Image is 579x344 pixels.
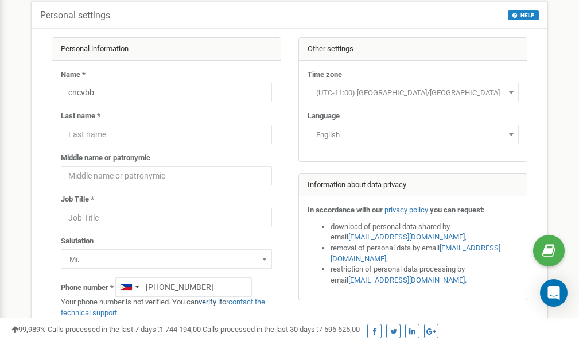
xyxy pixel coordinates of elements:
[331,222,519,243] li: download of personal data shared by email ,
[116,278,142,296] div: Telephone country code
[61,249,272,269] span: Mr.
[540,279,568,307] div: Open Intercom Messenger
[312,127,515,143] span: English
[331,243,519,264] li: removal of personal data by email ,
[61,166,272,185] input: Middle name or patronymic
[308,83,519,102] span: (UTC-11:00) Pacific/Midway
[61,83,272,102] input: Name
[61,111,100,122] label: Last name *
[61,125,272,144] input: Last name
[199,297,222,306] a: verify it
[160,325,201,334] u: 1 744 194,00
[61,208,272,227] input: Job Title
[508,10,539,20] button: HELP
[61,283,114,293] label: Phone number *
[61,194,94,205] label: Job Title *
[348,276,465,284] a: [EMAIL_ADDRESS][DOMAIN_NAME]
[312,85,515,101] span: (UTC-11:00) Pacific/Midway
[61,153,150,164] label: Middle name or patronymic
[430,206,485,214] strong: you can request:
[61,297,272,318] p: Your phone number is not verified. You can or
[40,10,110,21] h5: Personal settings
[384,206,428,214] a: privacy policy
[11,325,46,334] span: 99,989%
[308,125,519,144] span: English
[61,297,265,317] a: contact the technical support
[52,38,281,61] div: Personal information
[61,236,94,247] label: Salutation
[308,111,340,122] label: Language
[348,233,465,241] a: [EMAIL_ADDRESS][DOMAIN_NAME]
[299,38,527,61] div: Other settings
[203,325,360,334] span: Calls processed in the last 30 days :
[65,252,268,268] span: Mr.
[48,325,201,334] span: Calls processed in the last 7 days :
[331,264,519,285] li: restriction of personal data processing by email .
[299,174,527,197] div: Information about data privacy
[331,243,500,263] a: [EMAIL_ADDRESS][DOMAIN_NAME]
[115,277,252,297] input: +1-800-555-55-55
[61,69,86,80] label: Name *
[318,325,360,334] u: 7 596 625,00
[308,206,383,214] strong: In accordance with our
[308,69,342,80] label: Time zone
